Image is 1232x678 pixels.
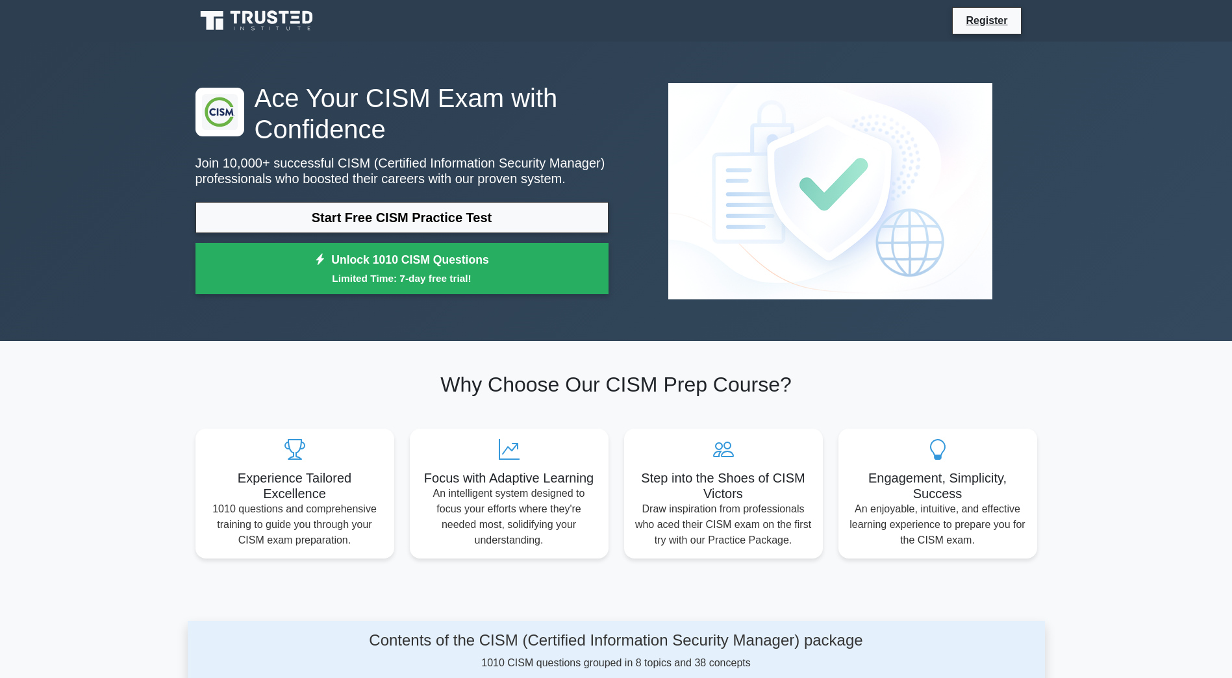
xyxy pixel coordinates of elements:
[849,501,1027,548] p: An enjoyable, intuitive, and effective learning experience to prepare you for the CISM exam.
[195,243,609,295] a: Unlock 1010 CISM QuestionsLimited Time: 7-day free trial!
[635,501,812,548] p: Draw inspiration from professionals who aced their CISM exam on the first try with our Practice P...
[195,202,609,233] a: Start Free CISM Practice Test
[420,470,598,486] h5: Focus with Adaptive Learning
[849,470,1027,501] h5: Engagement, Simplicity, Success
[212,271,592,286] small: Limited Time: 7-day free trial!
[658,73,1003,310] img: CISM (Certified Information Security Manager) Preview
[958,12,1015,29] a: Register
[195,372,1037,397] h2: Why Choose Our CISM Prep Course?
[206,470,384,501] h5: Experience Tailored Excellence
[310,631,922,650] h4: Contents of the CISM (Certified Information Security Manager) package
[195,155,609,186] p: Join 10,000+ successful CISM (Certified Information Security Manager) professionals who boosted t...
[195,82,609,145] h1: Ace Your CISM Exam with Confidence
[420,486,598,548] p: An intelligent system designed to focus your efforts where they're needed most, solidifying your ...
[635,470,812,501] h5: Step into the Shoes of CISM Victors
[310,631,922,671] div: 1010 CISM questions grouped in 8 topics and 38 concepts
[206,501,384,548] p: 1010 questions and comprehensive training to guide you through your CISM exam preparation.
